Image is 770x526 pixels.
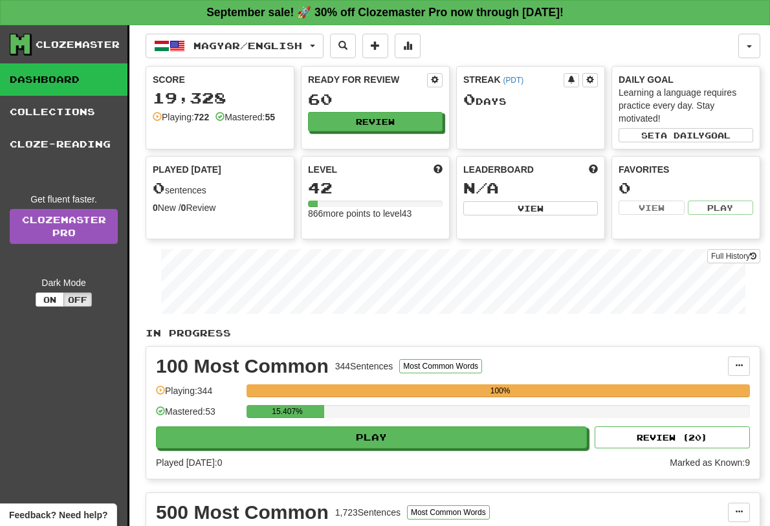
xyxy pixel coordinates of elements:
strong: 0 [181,203,186,213]
button: Review [308,112,443,131]
span: Played [DATE]: 0 [156,457,222,468]
span: This week in points, UTC [589,163,598,176]
span: Open feedback widget [9,509,107,521]
button: Play [688,201,754,215]
div: 100% [250,384,750,397]
button: On [36,292,64,307]
button: Off [63,292,92,307]
div: Streak [463,73,564,86]
div: 15.407% [250,405,324,418]
button: Full History [707,249,760,263]
button: Most Common Words [399,359,482,373]
span: N/A [463,179,499,197]
div: New / Review [153,201,287,214]
span: 0 [463,90,476,108]
div: Dark Mode [10,276,118,289]
span: Played [DATE] [153,163,221,176]
div: Score [153,73,287,86]
div: Learning a language requires practice every day. Stay motivated! [619,86,753,125]
a: ClozemasterPro [10,209,118,244]
button: Search sentences [330,34,356,58]
div: 344 Sentences [335,360,393,373]
button: Add sentence to collection [362,34,388,58]
div: Ready for Review [308,73,427,86]
div: Playing: 344 [156,384,240,406]
button: Most Common Words [407,505,490,520]
div: 500 Most Common [156,503,329,522]
button: Play [156,426,587,448]
strong: 55 [265,112,275,122]
div: Mastered: [215,111,275,124]
button: Review (20) [595,426,750,448]
button: View [463,201,598,215]
div: 866 more points to level 43 [308,207,443,220]
div: Mastered: 53 [156,405,240,426]
strong: 0 [153,203,158,213]
div: Favorites [619,163,753,176]
span: Leaderboard [463,163,534,176]
div: Playing: [153,111,209,124]
div: Marked as Known: 9 [670,456,750,469]
p: In Progress [146,327,760,340]
div: Get fluent faster. [10,193,118,206]
div: Day s [463,91,598,108]
div: 60 [308,91,443,107]
button: Seta dailygoal [619,128,753,142]
div: 100 Most Common [156,356,329,376]
strong: September sale! 🚀 30% off Clozemaster Pro now through [DATE]! [206,6,564,19]
span: Score more points to level up [434,163,443,176]
div: 42 [308,180,443,196]
div: Daily Goal [619,73,753,86]
span: 0 [153,179,165,197]
div: 0 [619,180,753,196]
button: More stats [395,34,421,58]
span: Level [308,163,337,176]
button: View [619,201,685,215]
div: sentences [153,180,287,197]
div: 1,723 Sentences [335,506,401,519]
span: Magyar / English [193,40,302,51]
div: Clozemaster [36,38,120,51]
button: Magyar/English [146,34,324,58]
div: 19,328 [153,90,287,106]
a: (PDT) [503,76,523,85]
strong: 722 [194,112,209,122]
span: a daily [661,131,705,140]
